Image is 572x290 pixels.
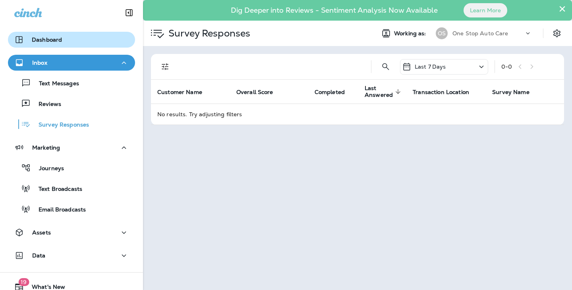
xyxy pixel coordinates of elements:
button: Assets [8,225,135,240]
button: Settings [550,26,564,40]
span: Last Answered [365,85,393,98]
button: Collapse Sidebar [118,5,140,21]
p: Journeys [31,165,64,173]
span: Overall Score [236,89,273,96]
div: OS [436,27,448,39]
button: Email Broadcasts [8,201,135,217]
span: Customer Name [157,89,202,96]
span: 19 [18,278,29,286]
span: Transaction Location [413,88,479,96]
button: Journeys [8,159,135,176]
div: 0 - 0 [501,63,512,70]
span: Survey Name [492,89,529,96]
p: Last 7 Days [415,63,446,70]
button: Survey Responses [8,116,135,133]
p: Email Broadcasts [31,206,86,214]
p: Marketing [32,144,60,151]
p: Dig Deeper into Reviews - Sentiment Analysis Now Available [208,9,461,12]
span: Transaction Location [413,89,469,96]
span: Working as: [394,30,428,37]
p: Reviews [31,101,61,108]
p: One Stop Auto Care [452,30,508,36]
button: Search Survey Responses [378,59,394,75]
p: Text Broadcasts [31,186,82,193]
button: Data [8,248,135,263]
td: No results. Try adjusting filters [151,104,564,125]
button: Learn More [464,3,507,17]
p: Data [32,252,46,259]
p: Survey Responses [165,27,250,39]
p: Dashboard [32,36,62,43]
button: Inbox [8,55,135,71]
p: Inbox [32,60,47,66]
span: Last Answered [365,85,403,98]
button: Reviews [8,95,135,112]
button: Marketing [8,140,135,156]
button: Dashboard [8,32,135,48]
p: Survey Responses [31,121,89,129]
span: Overall Score [236,88,284,96]
button: Close [558,2,566,15]
p: Assets [32,229,51,236]
span: Completed [315,88,355,96]
button: Filters [157,59,173,75]
span: Completed [315,89,345,96]
p: Text Messages [31,80,79,88]
button: Text Broadcasts [8,180,135,197]
span: Survey Name [492,88,540,96]
button: Text Messages [8,75,135,91]
span: Customer Name [157,88,213,96]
